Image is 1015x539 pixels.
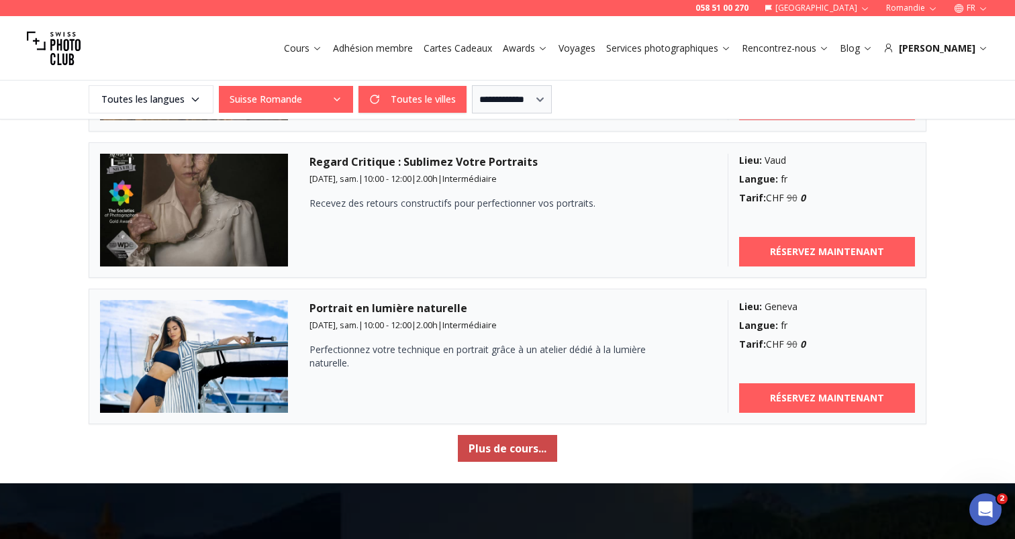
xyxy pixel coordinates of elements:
b: Lieu : [739,154,762,166]
span: 90 [787,191,797,204]
button: Toutes le villes [358,86,467,113]
b: RÉSERVEZ MAINTENANT [770,245,884,258]
div: CHF [739,191,916,205]
b: Tarif : [739,191,766,204]
b: Langue : [739,319,778,332]
a: RÉSERVEZ MAINTENANT [739,383,916,413]
button: Adhésion membre [328,39,418,58]
span: Intermédiaire [442,173,497,185]
a: Services photographiques [606,42,731,55]
span: 10:00 - 12:00 [363,173,412,185]
h3: Regard Critique : Sublimez Votre Portraits [309,154,706,170]
a: Cours [284,42,322,55]
a: Adhésion membre [333,42,413,55]
button: Awards [497,39,553,58]
div: fr [739,319,916,332]
a: RÉSERVEZ MAINTENANT [739,237,916,266]
img: Regard Critique : Sublimez Votre Portraits [100,154,288,266]
div: Geneva [739,300,916,313]
img: Portrait en lumière naturelle [100,300,288,413]
a: 058 51 00 270 [695,3,748,13]
b: Langue : [739,173,778,185]
a: Rencontrez-nous [742,42,829,55]
p: Perfectionnez votre technique en portrait grâce à un atelier dédié à la lumière naturelle. [309,343,659,370]
span: Intermédiaire [442,319,497,331]
a: Blog [840,42,873,55]
span: 90 [787,338,797,350]
button: Cartes Cadeaux [418,39,497,58]
button: Toutes les langues [89,85,213,113]
button: Plus de cours... [458,435,557,462]
b: RÉSERVEZ MAINTENANT [770,391,884,405]
div: fr [739,173,916,186]
b: Lieu : [739,300,762,313]
span: 2.00 h [416,173,438,185]
button: Voyages [553,39,601,58]
button: Rencontrez-nous [736,39,834,58]
div: [PERSON_NAME] [883,42,988,55]
p: Recevez des retours constructifs pour perfectionner vos portraits. [309,197,659,210]
em: 0 [800,191,806,204]
span: [DATE], sam. [309,173,358,185]
a: Awards [503,42,548,55]
button: Blog [834,39,878,58]
div: CHF [739,338,916,351]
a: Voyages [559,42,595,55]
span: 2 [997,493,1008,504]
img: Swiss photo club [27,21,81,75]
span: 10:00 - 12:00 [363,319,412,331]
b: Tarif : [739,338,766,350]
span: 2.00 h [416,319,438,331]
span: Toutes les langues [91,87,211,111]
iframe: Intercom live chat [969,493,1002,526]
button: Suisse Romande [219,86,353,113]
small: | | | [309,173,497,185]
h3: Portrait en lumière naturelle [309,300,706,316]
small: | | | [309,319,497,331]
em: 0 [800,338,806,350]
button: Cours [279,39,328,58]
div: Vaud [739,154,916,167]
button: Services photographiques [601,39,736,58]
a: Cartes Cadeaux [424,42,492,55]
span: [DATE], sam. [309,319,358,331]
